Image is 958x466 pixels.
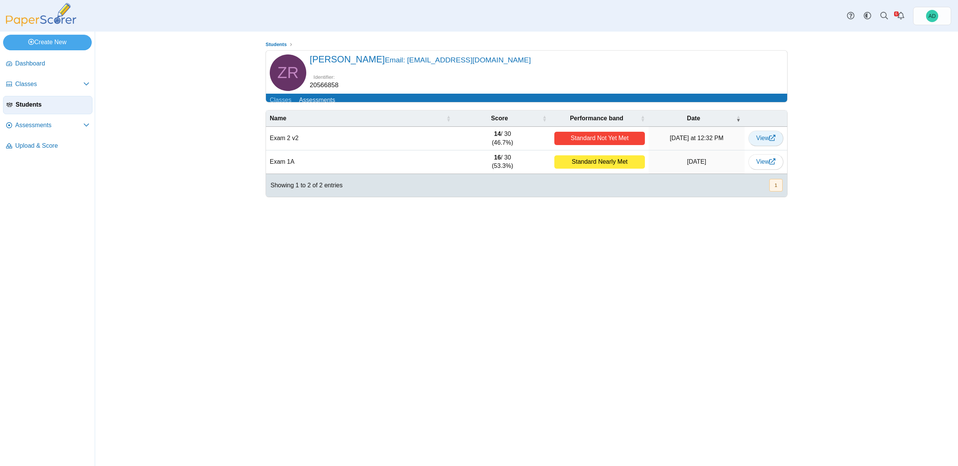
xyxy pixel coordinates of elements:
span: Date [652,114,734,123]
a: Students [264,40,289,49]
span: Zara Rahman [277,65,299,81]
td: Exam 1A [266,150,455,174]
span: Name [270,114,445,123]
div: Standard Nearly Met [554,155,645,169]
span: View [756,158,775,165]
dt: Identifier: [310,73,339,81]
small: Email: [EMAIL_ADDRESS][DOMAIN_NAME] [385,56,531,64]
a: Andrew Doust [913,7,951,25]
span: Score [458,114,541,123]
a: PaperScorer [3,21,79,27]
span: Assessments [15,121,83,129]
span: Performance band [554,114,639,123]
a: View [748,131,783,146]
span: Score : Activate to sort [542,115,547,122]
a: View [748,154,783,169]
span: Students [266,41,287,47]
span: Classes [15,80,83,88]
div: Showing 1 to 2 of 2 entries [266,174,342,197]
a: Classes [266,94,295,108]
img: PaperScorer [3,3,79,26]
nav: pagination [769,179,783,192]
time: Sep 12, 2025 at 1:45 PM [687,158,706,165]
span: [PERSON_NAME] [310,54,531,64]
span: Dashboard [15,59,89,68]
span: Andrew Doust [926,10,938,22]
div: Standard Not Yet Met [554,132,645,145]
span: View [756,135,775,141]
dd: 20566858 [310,81,339,90]
a: Upload & Score [3,137,92,155]
span: Students [16,101,89,109]
span: Name : Activate to sort [446,115,451,122]
span: Date : Activate to invert sorting [736,115,741,122]
a: Students [3,96,92,114]
span: Upload & Score [15,142,89,150]
button: 1 [769,179,783,192]
b: 14 [494,131,501,137]
a: Assessments [3,116,92,135]
span: Performance band : Activate to sort [640,115,645,122]
a: Create New [3,35,92,50]
td: / 30 (46.7%) [455,127,551,150]
a: Dashboard [3,55,92,73]
a: Alerts [893,8,909,24]
b: 16 [494,154,501,161]
a: Classes [3,75,92,94]
td: / 30 (53.3%) [455,150,551,174]
a: Assessments [295,94,339,108]
td: Exam 2 v2 [266,127,455,150]
span: Andrew Doust [928,13,936,19]
time: Oct 9, 2025 at 12:32 PM [670,135,723,141]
